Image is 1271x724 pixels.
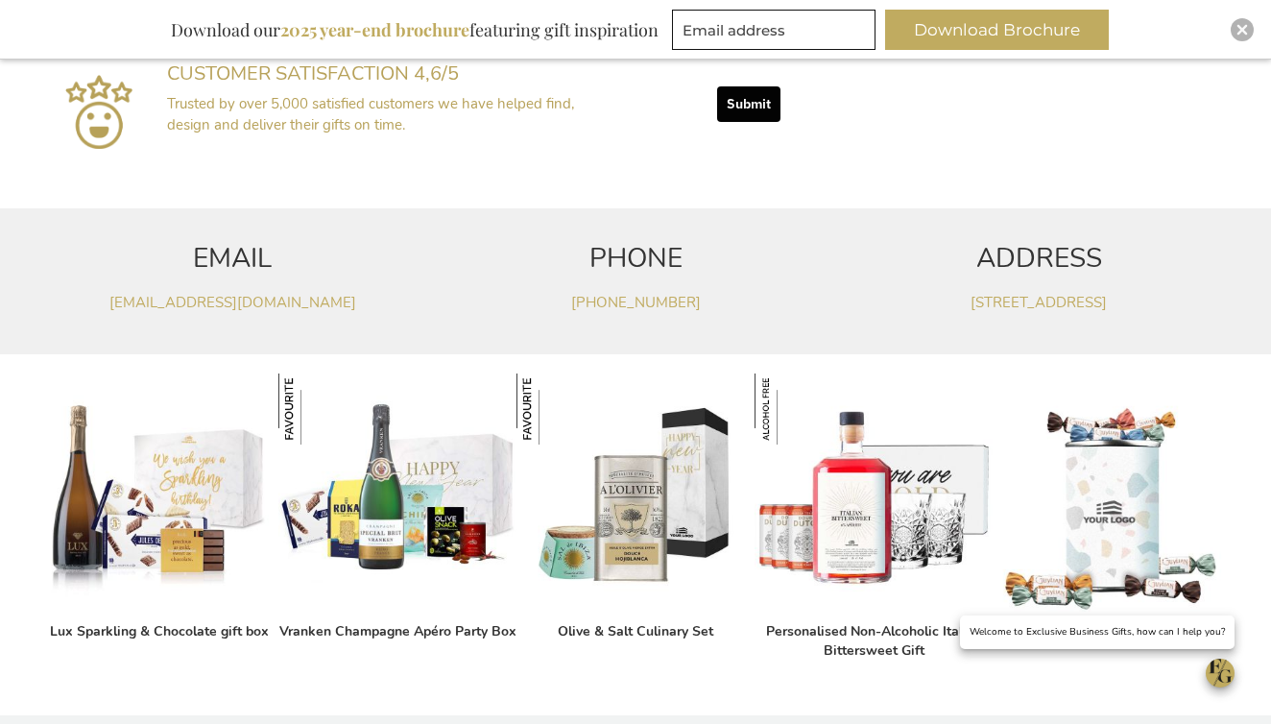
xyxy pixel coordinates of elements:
a: Vranken Champagne Apéro Party Box Vranken Champagne Apéro Party Box [278,598,516,616]
img: Personalised Non-Alcoholic Italian Bittersweet Gift [755,374,826,445]
a: Personalised Non-Alcoholic Italian Bittersweet Gift [766,622,982,660]
img: Close [1236,24,1248,36]
img: Sluit U Aan Bij Meer Dan 5.000+ Tevreden Klanten [65,75,132,148]
h2: ADDRESS [847,244,1231,274]
button: Download Brochure [885,10,1109,50]
img: Olive & Salt Culinary Set [516,374,588,445]
a: [PHONE_NUMBER] [571,293,701,312]
img: Vranken Champagne Apéro Party Box [278,374,349,445]
a: [STREET_ADDRESS] [971,293,1107,312]
a: [EMAIL_ADDRESS][DOMAIN_NAME] [109,293,356,312]
a: Personalised Non-Alcoholic Italian Bittersweet Gift Personalised Non-Alcoholic Italian Bitterswee... [755,598,993,616]
img: Personalised Non-Alcoholic Italian Bittersweet Gift [755,374,993,612]
img: Guylian Temptations Tin [993,374,1231,612]
button: Submit [717,86,780,122]
div: Download our featuring gift inspiration [162,10,667,50]
h2: PHONE [444,244,827,274]
img: Vranken Champagne Apéro Party Box [278,374,516,612]
img: Lux Sparkling & Chocolade gift box [40,374,278,612]
a: Lux Sparkling & Chocolate gift box [50,622,269,640]
b: 2025 year-end brochure [280,18,469,41]
h2: EMAIL [40,244,424,274]
a: Olive & Salt Culinary Set Olive & Salt Culinary Set [516,598,755,616]
a: Google Reviews Exclusive Business Gifts [65,134,132,154]
div: Close [1231,18,1254,41]
a: Guylian Temptations Tin [993,598,1231,616]
span: Trusted by over 5,000 satisfied customers we have helped find, design and deliver their gifts on ... [167,94,574,133]
input: Email address [672,10,875,50]
a: Vranken Champagne Apéro Party Box [279,622,516,640]
form: marketing offers and promotions [672,10,881,56]
span: CUSTOMER SATISFACTION 4,6/5 [167,60,459,86]
a: Olive & Salt Culinary Set [558,622,713,640]
a: Lux Sparkling & Chocolade gift box [40,598,278,616]
img: Olive & Salt Culinary Set [516,374,755,612]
